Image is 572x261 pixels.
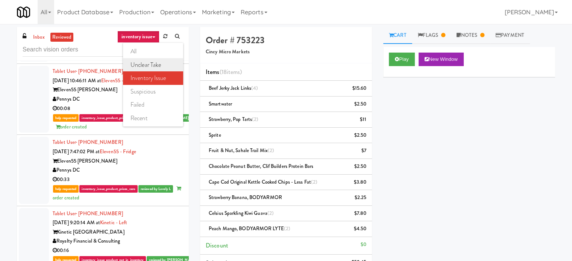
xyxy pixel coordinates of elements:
[209,116,258,123] span: Strawberry, Pop Tarts
[419,53,464,66] button: New Window
[53,175,183,184] div: 00:33
[383,27,412,44] a: Cart
[361,240,366,249] div: $0
[209,178,317,186] span: Cape Cod Original Kettle Cooked Chips - Less Fat
[209,131,221,139] span: Sprite
[53,104,183,113] div: 00:08
[451,27,490,44] a: Notes
[311,178,317,186] span: (2)
[123,85,183,98] a: suspicious
[389,53,415,66] button: Play
[53,210,123,217] a: Tablet User· [PHONE_NUMBER]
[53,228,183,237] div: Kinetic [GEOGRAPHIC_DATA]
[123,112,183,125] a: recent
[76,139,123,146] span: · [PHONE_NUMBER]
[354,178,367,187] div: $3.80
[267,210,274,217] span: (2)
[354,131,367,140] div: $2.50
[53,219,100,226] span: [DATE] 9:20:14 AM at
[76,68,123,75] span: · [PHONE_NUMBER]
[361,146,366,155] div: $7
[209,225,290,232] span: Peach Mango, BODYARMOR LYTE
[354,224,367,234] div: $4.50
[100,148,136,155] a: Eleven55 - Fridge
[117,31,159,43] a: inventory issue
[206,49,366,55] h5: Cincy Micro Markets
[53,185,79,193] span: help requested
[352,84,366,93] div: $15.60
[206,35,366,45] h4: Order # 753223
[53,148,100,155] span: [DATE] 7:47:02 PM at
[56,123,87,130] span: order created
[23,43,183,57] input: Search vision orders
[227,68,240,76] ng-pluralize: items
[53,95,183,104] div: Pennys DC
[53,246,183,255] div: 00:16
[123,98,183,112] a: failed
[268,147,274,154] span: (2)
[53,77,101,84] span: [DATE] 10:46:11 AM at
[50,33,74,42] a: reviewed
[53,139,123,146] a: Tablet User· [PHONE_NUMBER]
[354,100,367,109] div: $2.50
[79,185,138,193] span: inventory_issue_product_prices_zero
[101,77,138,84] a: Eleven55 - Fridge
[53,237,183,246] div: Royalty Financial & Consulting
[354,162,367,171] div: $2.50
[412,27,451,44] a: Flags
[209,100,232,107] span: Smartwater
[220,68,242,76] span: (18 )
[17,135,189,206] li: Tablet User· [PHONE_NUMBER][DATE] 7:47:02 PM atEleven55 - FridgeEleven55 [PERSON_NAME]Pennys DC00...
[53,185,181,201] span: order created
[123,71,183,85] a: inventory issue
[100,219,127,226] a: Kinetic - Left
[252,116,258,123] span: (2)
[53,85,183,95] div: Eleven55 [PERSON_NAME]
[123,45,183,58] a: all
[53,157,183,166] div: Eleven55 [PERSON_NAME]
[79,114,138,122] span: inventory_issue_product_prices_zero
[138,185,173,193] span: reviewed by Lovely L
[206,241,228,250] span: Discount
[354,209,367,218] div: $7.80
[209,84,258,92] span: Beef Jerky Jack Links
[209,147,274,154] span: Fruit & Nut, Sahale Trail Mix
[206,68,242,76] span: Items
[17,6,30,19] img: Micromart
[53,114,79,122] span: help requested
[209,194,282,201] span: Strawberry Banana, BODYARMOR
[53,166,183,175] div: Pennys DC
[284,225,290,232] span: (2)
[360,115,366,124] div: $11
[31,33,47,42] a: inbox
[76,210,123,217] span: · [PHONE_NUMBER]
[209,210,274,217] span: Celsius Sparkling Kiwi Guava
[209,163,313,170] span: Chocolate Peanut Butter, Clif Builders Protein Bars
[251,84,258,92] span: (4)
[355,193,367,202] div: $2.25
[490,27,530,44] a: Payment
[53,68,123,75] a: Tablet User· [PHONE_NUMBER]
[123,58,183,72] a: unclear take
[17,64,189,135] li: Tablet User· [PHONE_NUMBER][DATE] 10:46:11 AM atEleven55 - FridgeEleven55 [PERSON_NAME]Pennys DC0...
